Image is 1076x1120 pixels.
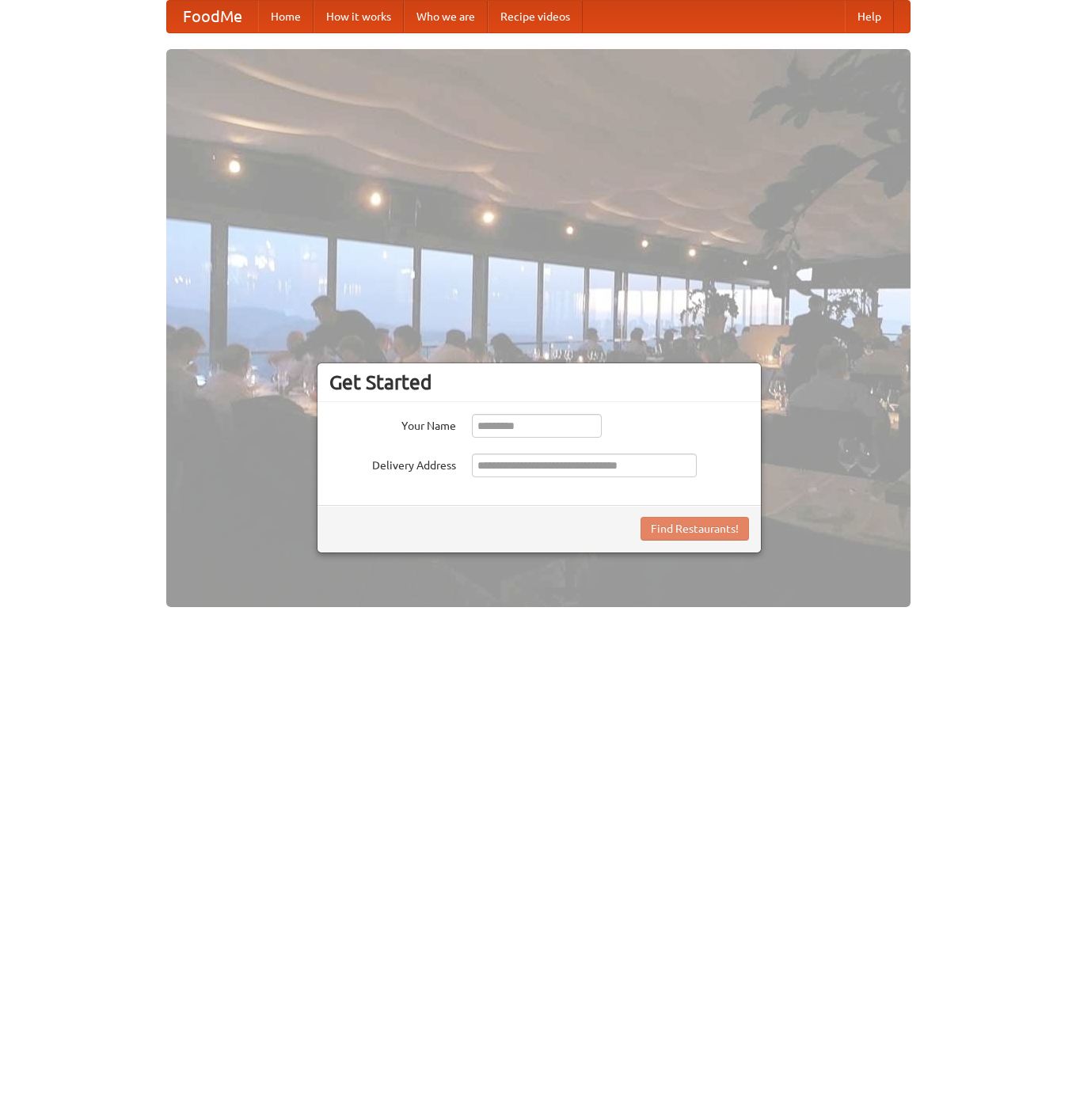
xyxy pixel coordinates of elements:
[329,414,456,434] label: Your Name
[641,517,749,541] button: Find Restaurants!
[167,1,258,32] a: FoodMe
[845,1,894,32] a: Help
[329,370,749,394] h3: Get Started
[314,1,404,32] a: How it works
[404,1,488,32] a: Who we are
[488,1,583,32] a: Recipe videos
[329,454,456,473] label: Delivery Address
[258,1,314,32] a: Home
